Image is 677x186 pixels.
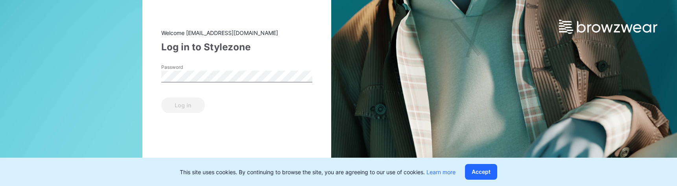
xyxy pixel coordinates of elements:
[465,164,497,180] button: Accept
[161,40,312,54] div: Log in to Stylezone
[559,20,657,34] img: browzwear-logo.e42bd6dac1945053ebaf764b6aa21510.svg
[161,28,312,37] div: Welcome [EMAIL_ADDRESS][DOMAIN_NAME]
[426,169,456,175] a: Learn more
[180,168,456,176] p: This site uses cookies. By continuing to browse the site, you are agreeing to our use of cookies.
[161,63,216,70] label: Password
